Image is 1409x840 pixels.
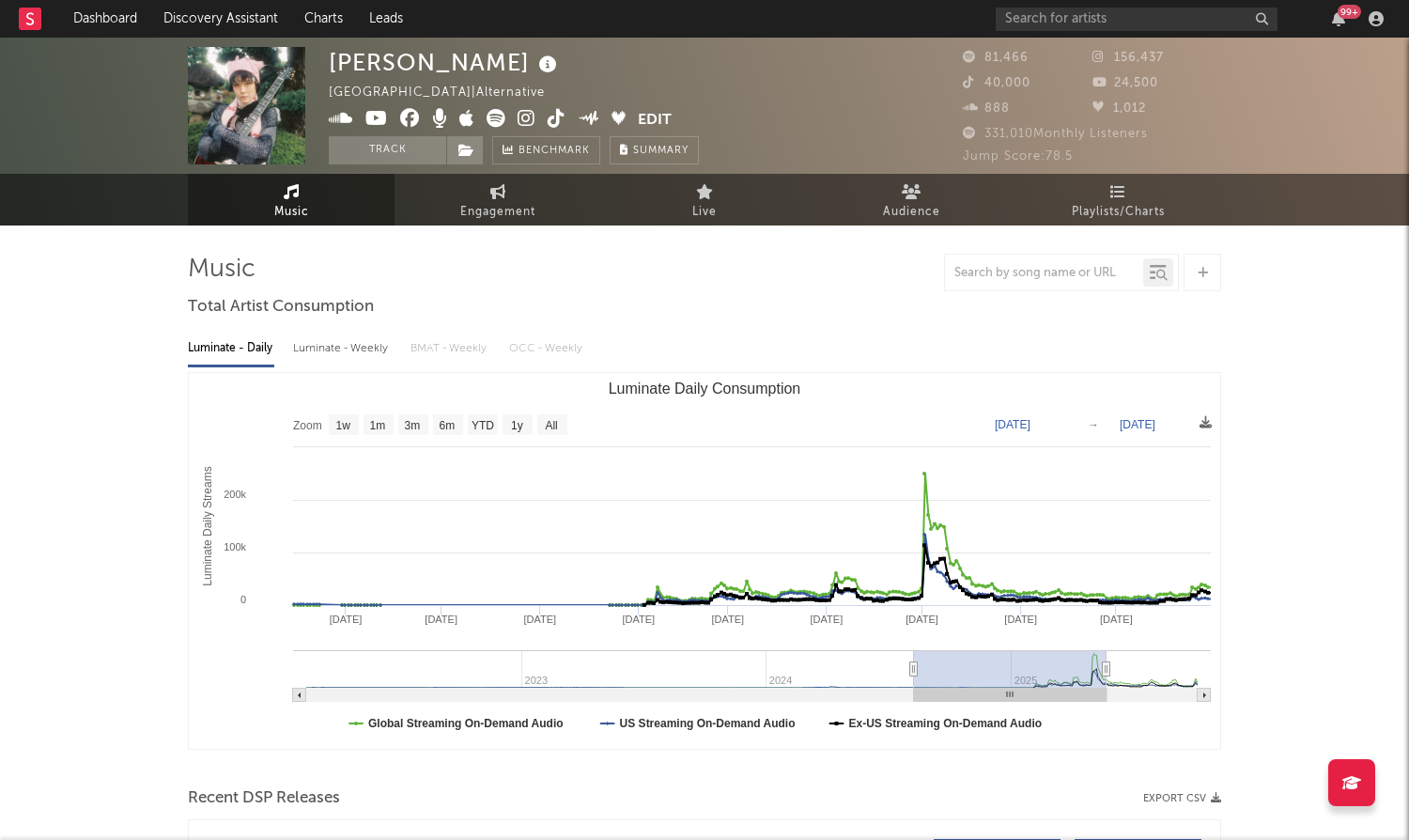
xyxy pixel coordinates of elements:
[945,266,1143,281] input: Search by song name or URL
[963,77,1030,89] span: 40,000
[188,296,374,319] span: Total Artist Consumption
[1143,793,1221,804] button: Export CSV
[1338,5,1361,19] div: 99 +
[1100,614,1133,625] text: [DATE]
[224,489,246,500] text: 200k
[906,614,938,625] text: [DATE]
[1072,201,1165,224] span: Playlists/Charts
[440,419,456,432] text: 6m
[609,381,801,397] text: Luminate Daily Consumption
[963,102,1010,115] span: 888
[370,419,386,432] text: 1m
[405,419,421,432] text: 3m
[1088,418,1099,431] text: →
[511,419,523,432] text: 1y
[963,128,1148,140] span: 331,010 Monthly Listeners
[188,174,395,226] a: Music
[329,82,566,104] div: [GEOGRAPHIC_DATA] | Alternative
[620,717,796,730] text: US Streaming On-Demand Audio
[1092,102,1146,115] span: 1,012
[633,146,689,156] span: Summary
[849,717,1043,730] text: Ex-US Streaming On-Demand Audio
[545,419,557,432] text: All
[623,614,656,625] text: [DATE]
[425,614,457,625] text: [DATE]
[1332,11,1345,26] button: 99+
[201,466,214,585] text: Luminate Daily Streams
[330,614,363,625] text: [DATE]
[711,614,744,625] text: [DATE]
[336,419,351,432] text: 1w
[329,136,446,164] button: Track
[188,333,274,365] div: Luminate - Daily
[274,201,309,224] span: Music
[1092,52,1164,64] span: 156,437
[692,201,717,224] span: Live
[329,47,562,78] div: [PERSON_NAME]
[188,787,340,810] span: Recent DSP Releases
[601,174,808,226] a: Live
[293,419,322,432] text: Zoom
[523,614,556,625] text: [DATE]
[224,541,246,552] text: 100k
[240,594,246,605] text: 0
[963,150,1073,163] span: Jump Score: 78.5
[963,52,1029,64] span: 81,466
[368,717,564,730] text: Global Streaming On-Demand Audio
[811,614,844,625] text: [DATE]
[996,8,1277,31] input: Search for artists
[189,373,1220,749] svg: Luminate Daily Consumption
[1092,77,1158,89] span: 24,500
[519,140,590,163] span: Benchmark
[610,136,699,164] button: Summary
[1120,418,1155,431] text: [DATE]
[1014,174,1221,226] a: Playlists/Charts
[293,333,392,365] div: Luminate - Weekly
[808,174,1014,226] a: Audience
[492,136,600,164] a: Benchmark
[460,201,535,224] span: Engagement
[638,109,672,132] button: Edit
[883,201,940,224] span: Audience
[995,418,1030,431] text: [DATE]
[395,174,601,226] a: Engagement
[1004,614,1037,625] text: [DATE]
[472,419,494,432] text: YTD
